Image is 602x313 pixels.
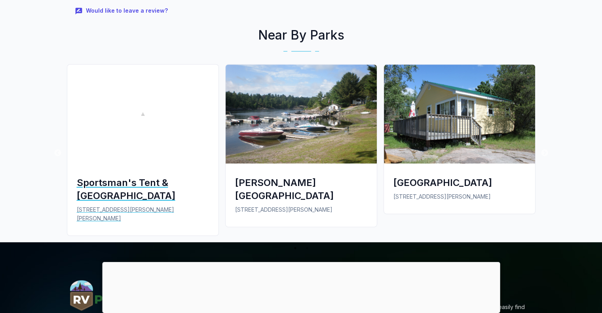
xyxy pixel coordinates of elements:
[222,64,380,233] a: Schell's Camp & Park[PERSON_NAME] [GEOGRAPHIC_DATA][STREET_ADDRESS][PERSON_NAME]
[393,176,526,189] div: [GEOGRAPHIC_DATA]
[384,64,535,163] img: Rockport Camp Cottages & Trailer Park
[303,244,311,252] button: 2
[291,244,299,252] button: 1
[64,26,539,45] h2: Near By Parks
[380,64,539,220] a: Rockport Camp Cottages & Trailer Park[GEOGRAPHIC_DATA][STREET_ADDRESS][PERSON_NAME]
[77,176,209,202] div: Sportsman's Tent & [GEOGRAPHIC_DATA]
[70,280,123,311] img: RVParx.com
[235,205,367,214] p: [STREET_ADDRESS][PERSON_NAME]
[77,205,209,223] p: [STREET_ADDRESS][PERSON_NAME][PERSON_NAME]
[54,149,62,157] button: Previous
[541,149,549,157] button: Next
[64,64,222,242] a: Sportsman's Tent & Trailer ParkSportsman's Tent & [GEOGRAPHIC_DATA][STREET_ADDRESS][PERSON_NAME][...
[226,64,377,163] img: Schell's Camp & Park
[235,176,367,202] div: [PERSON_NAME] [GEOGRAPHIC_DATA]
[102,262,500,311] iframe: Advertisement
[67,64,218,163] img: Sportsman's Tent & Trailer Park
[393,192,526,201] p: [STREET_ADDRESS][PERSON_NAME]
[70,2,174,19] button: Would like to leave a review?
